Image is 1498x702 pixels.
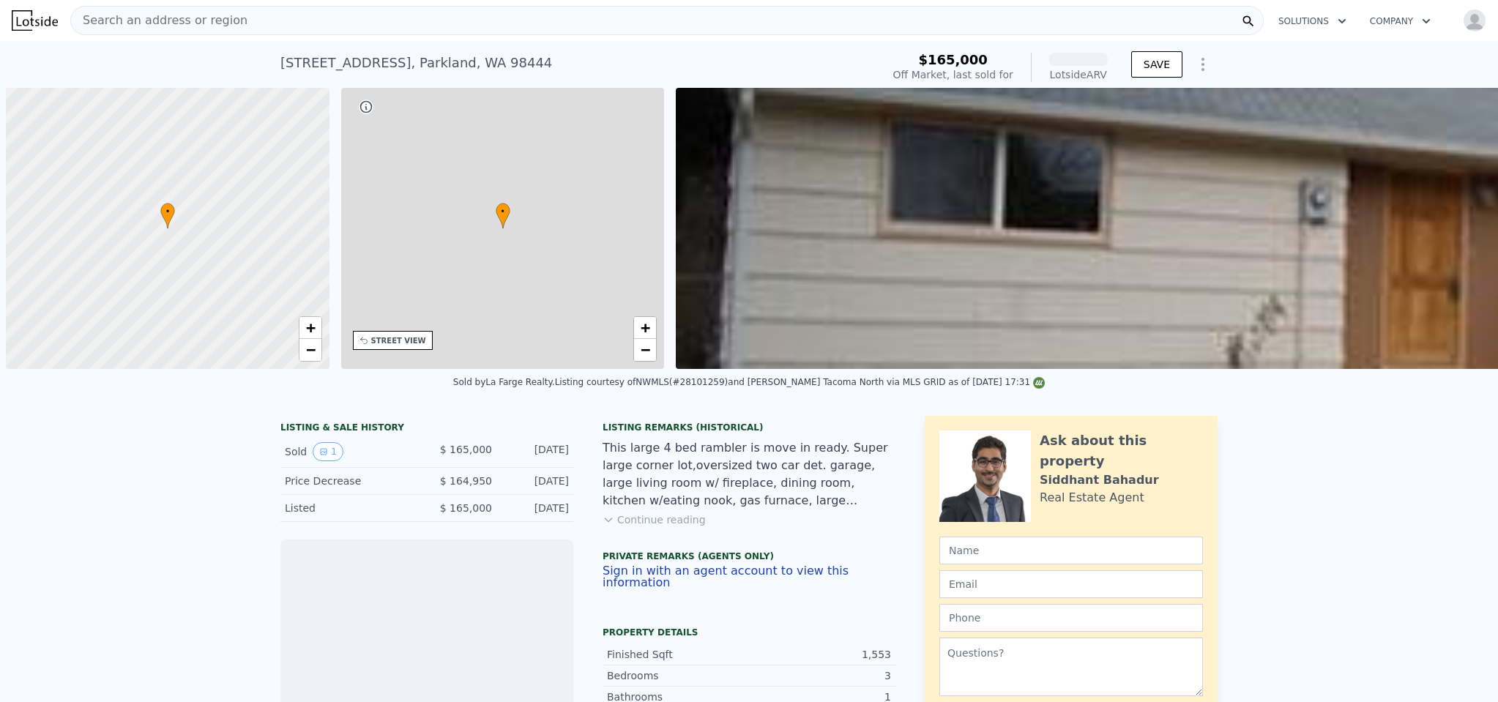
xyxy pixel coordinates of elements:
img: Lotside [12,10,58,31]
div: Bedrooms [607,668,749,683]
div: Sold [285,442,415,461]
div: Listed [285,501,415,515]
div: Price Decrease [285,474,415,488]
span: $ 165,000 [440,444,492,455]
button: Solutions [1267,8,1358,34]
div: [DATE] [504,501,569,515]
div: Finished Sqft [607,647,749,662]
span: − [641,340,650,359]
div: LISTING & SALE HISTORY [280,422,573,436]
a: Zoom out [299,339,321,361]
span: Search an address or region [71,12,247,29]
input: Phone [939,604,1203,632]
a: Zoom in [299,317,321,339]
div: [DATE] [504,442,569,461]
button: View historical data [313,442,343,461]
div: • [160,203,175,228]
div: 1,553 [749,647,891,662]
div: Listing courtesy of NWMLS (#28101259) and [PERSON_NAME] Tacoma North via MLS GRID as of [DATE] 17:31 [555,377,1046,387]
div: This large 4 bed rambler is move in ready. Super large corner lot,oversized two car det. garage, ... [603,439,895,509]
img: NWMLS Logo [1033,377,1045,389]
div: Property details [603,627,895,638]
span: + [641,318,650,337]
button: SAVE [1131,51,1182,78]
img: avatar [1463,9,1486,32]
div: Listing Remarks (Historical) [603,422,895,433]
div: Ask about this property [1040,430,1203,471]
div: [DATE] [504,474,569,488]
div: Real Estate Agent [1040,489,1144,507]
a: Zoom in [634,317,656,339]
button: Sign in with an agent account to view this information [603,565,895,589]
button: Show Options [1188,50,1218,79]
div: Sold by La Farge Realty . [453,377,555,387]
div: Lotside ARV [1049,67,1108,82]
div: 3 [749,668,891,683]
span: • [496,205,510,218]
span: • [160,205,175,218]
span: $ 165,000 [440,502,492,514]
div: [STREET_ADDRESS] , Parkland , WA 98444 [280,53,552,73]
button: Continue reading [603,512,706,527]
a: Zoom out [634,339,656,361]
div: Off Market, last sold for [893,67,1013,82]
span: − [305,340,315,359]
div: Siddhant Bahadur [1040,471,1159,489]
div: STREET VIEW [371,335,426,346]
div: • [496,203,510,228]
div: Private Remarks (Agents Only) [603,550,895,565]
input: Name [939,537,1203,564]
button: Company [1358,8,1442,34]
span: + [305,318,315,337]
span: $165,000 [918,52,988,67]
span: $ 164,950 [440,475,492,487]
input: Email [939,570,1203,598]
